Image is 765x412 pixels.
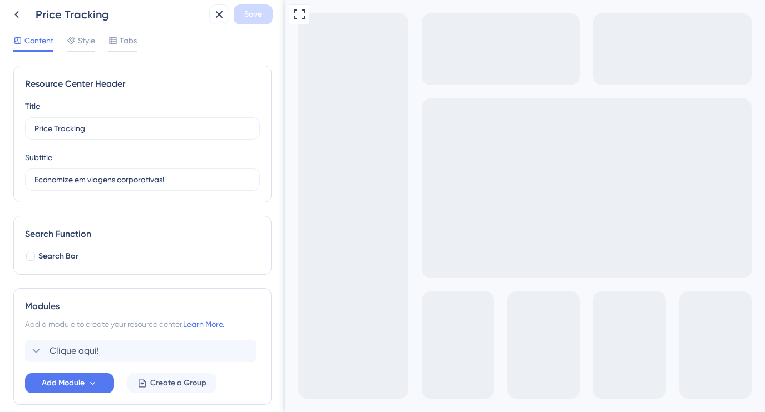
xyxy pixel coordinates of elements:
span: Add a module to create your resource center. [25,320,183,329]
div: Price Tracking [36,7,205,22]
button: Create a Group [127,373,216,393]
div: Title [25,100,40,113]
input: Title [34,122,250,135]
span: Content [24,34,53,47]
span: Style [78,34,95,47]
img: launcher-image-alternative-text [9,3,22,16]
span: Search Bar [38,250,78,263]
div: Modules [25,300,260,313]
span: Novidade IA [26,3,76,16]
span: Create a Group [150,376,206,390]
div: Clique aqui! [25,340,260,362]
div: Resource Center Header [25,77,260,91]
div: Subtitle [25,151,52,164]
input: Description [34,173,250,186]
span: Add Module [42,376,85,390]
button: Add Module [25,373,114,393]
span: Save [244,8,262,21]
div: Search Function [25,227,260,241]
div: 3 [83,6,87,14]
button: Save [234,4,273,24]
span: Tabs [120,34,137,47]
a: Learn More. [183,320,224,329]
span: Clique aqui! [50,344,99,358]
